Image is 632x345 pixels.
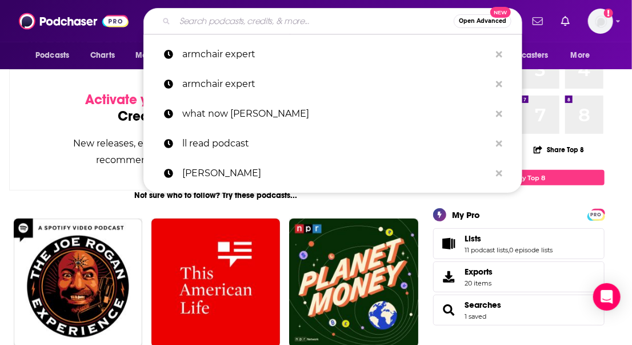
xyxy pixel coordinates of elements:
[143,39,522,69] a: armchair expert
[486,45,565,66] button: open menu
[143,8,522,34] div: Search podcasts, credits, & more...
[35,47,69,64] span: Podcasts
[465,267,493,277] span: Exports
[182,69,490,99] p: armchair expert
[563,45,605,66] button: open menu
[465,312,486,320] a: 1 saved
[127,45,191,66] button: open menu
[83,45,122,66] a: Charts
[588,9,613,34] img: User Profile
[67,135,365,168] div: New releases, episode reviews, guest credits, and personalized recommendations will begin to appe...
[143,158,522,188] a: [PERSON_NAME]
[437,302,460,318] a: Searches
[589,210,603,219] a: PRO
[528,11,547,31] a: Show notifications dropdown
[459,18,506,24] span: Open Advanced
[571,47,590,64] span: More
[9,191,423,200] div: Not sure who to follow? Try these podcasts...
[433,295,605,326] span: Searches
[465,300,501,310] a: Searches
[452,209,480,220] div: My Pro
[433,228,605,259] span: Lists
[533,138,585,161] button: Share Top 8
[465,233,481,244] span: Lists
[593,283,621,311] div: Open Intercom Messenger
[437,269,460,285] span: Exports
[508,246,509,254] span: ,
[588,9,613,34] button: Show profile menu
[454,14,511,28] button: Open AdvancedNew
[557,11,574,31] a: Show notifications dropdown
[182,129,490,158] p: ll read podcast
[143,129,522,158] a: ll read podcast
[465,233,553,244] a: Lists
[175,12,454,30] input: Search podcasts, credits, & more...
[85,91,202,108] span: Activate your Feed
[67,92,365,125] div: by following Podcasts, Creators, Lists, and other Users!
[182,39,490,69] p: armchair expert
[182,158,490,188] p: mel robbins
[509,246,553,254] a: 0 episode lists
[135,47,176,64] span: Monitoring
[19,10,129,32] img: Podchaser - Follow, Share and Rate Podcasts
[490,7,511,18] span: New
[588,9,613,34] span: Logged in as eringalloway
[589,211,603,219] span: PRO
[437,236,460,252] a: Lists
[27,45,84,66] button: open menu
[465,246,508,254] a: 11 podcast lists
[604,9,613,18] svg: Add a profile image
[433,261,605,292] a: Exports
[143,69,522,99] a: armchair expert
[465,279,493,287] span: 20 items
[143,99,522,129] a: what now [PERSON_NAME]
[182,99,490,129] p: what now trevor noah
[90,47,115,64] span: Charts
